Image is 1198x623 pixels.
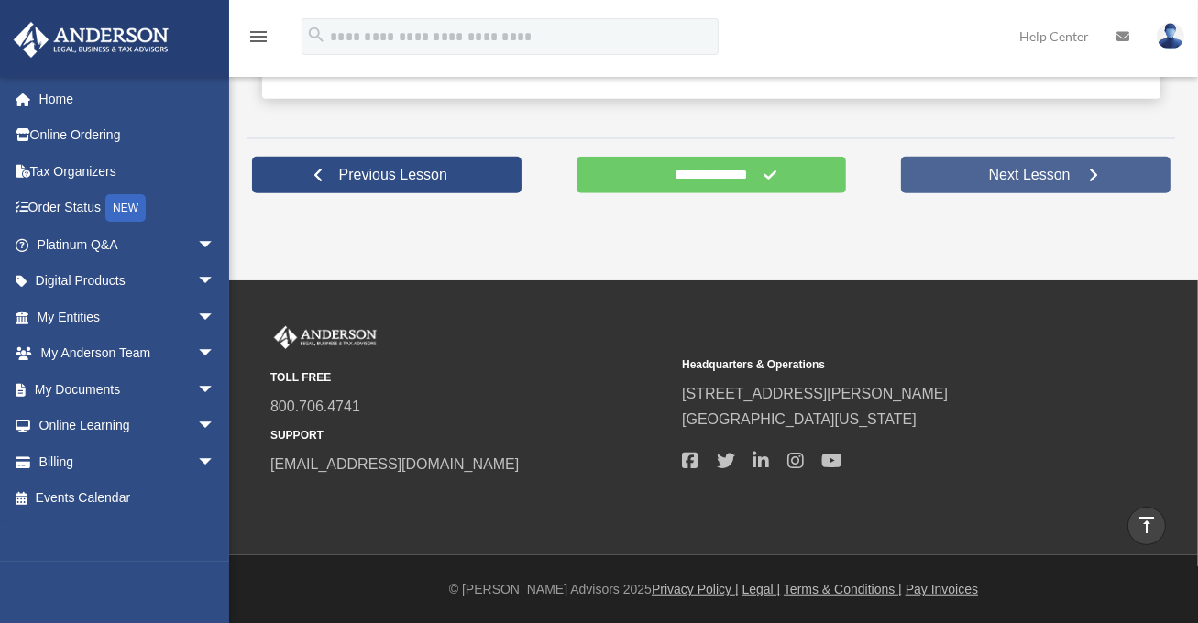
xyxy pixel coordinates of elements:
div: NEW [105,194,146,222]
a: Order StatusNEW [13,190,243,227]
a: My Entitiesarrow_drop_down [13,299,243,335]
a: 800.706.4741 [270,399,360,414]
a: Privacy Policy | [652,582,739,596]
span: arrow_drop_down [197,335,234,373]
a: Billingarrow_drop_down [13,443,243,480]
div: © [PERSON_NAME] Advisors 2025 [229,578,1198,601]
img: Anderson Advisors Platinum Portal [8,22,174,58]
a: Platinum Q&Aarrow_drop_down [13,226,243,263]
a: Tax Organizers [13,153,243,190]
a: Terms & Conditions | [784,582,902,596]
span: arrow_drop_down [197,299,234,336]
a: Digital Productsarrow_drop_down [13,263,243,300]
a: My Documentsarrow_drop_down [13,371,243,408]
a: Legal | [742,582,781,596]
i: vertical_align_top [1136,514,1158,536]
span: arrow_drop_down [197,371,234,409]
a: [EMAIL_ADDRESS][DOMAIN_NAME] [270,456,519,472]
span: Next Lesson [974,166,1085,184]
small: SUPPORT [270,426,669,445]
a: menu [247,32,269,48]
a: Next Lesson [901,157,1171,193]
a: vertical_align_top [1127,507,1166,545]
span: arrow_drop_down [197,408,234,445]
span: Previous Lesson [324,166,462,184]
small: TOLL FREE [270,368,669,388]
img: Anderson Advisors Platinum Portal [270,326,380,350]
i: search [306,25,326,45]
small: Headquarters & Operations [682,355,1081,375]
span: arrow_drop_down [197,226,234,264]
img: User Pic [1157,23,1184,49]
a: [GEOGRAPHIC_DATA][US_STATE] [682,411,917,427]
a: Online Ordering [13,117,243,154]
a: [STREET_ADDRESS][PERSON_NAME] [682,386,948,401]
a: My Anderson Teamarrow_drop_down [13,335,243,372]
span: arrow_drop_down [197,263,234,301]
a: Events Calendar [13,480,243,517]
a: Previous Lesson [252,157,522,193]
i: menu [247,26,269,48]
a: Online Learningarrow_drop_down [13,408,243,444]
span: arrow_drop_down [197,443,234,481]
a: Pay Invoices [906,582,978,596]
a: Home [13,81,243,117]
